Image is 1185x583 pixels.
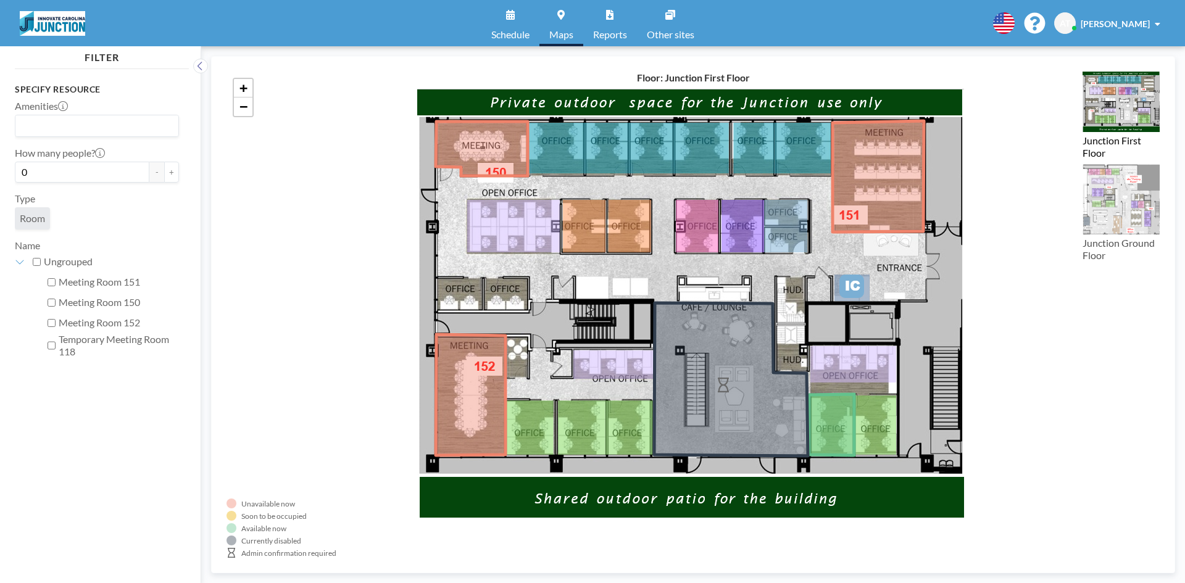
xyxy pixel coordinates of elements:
[20,212,45,225] span: Room
[593,30,627,39] span: Reports
[59,296,179,308] label: Meeting Room 150
[1083,237,1155,261] label: Junction Ground Floor
[59,276,179,288] label: Meeting Room 151
[637,72,750,84] h4: Floor: Junction First Floor
[17,118,172,134] input: Search for option
[15,239,40,251] label: Name
[1083,164,1160,234] img: 48647ba96d77f71270a56cbfe03b9728.png
[44,255,179,268] label: Ungrouped
[1060,18,1070,29] span: AT
[1083,134,1141,159] label: Junction First Floor
[15,115,178,136] div: Search for option
[491,30,530,39] span: Schedule
[164,162,179,183] button: +
[647,30,694,39] span: Other sites
[15,100,68,112] label: Amenities
[241,548,336,558] div: Admin confirmation required
[239,99,247,114] span: −
[241,524,286,533] div: Available now
[15,147,105,159] label: How many people?
[15,46,189,64] h4: FILTER
[234,79,252,97] a: Zoom in
[241,511,307,521] div: Soon to be occupied
[549,30,573,39] span: Maps
[234,97,252,116] a: Zoom out
[241,499,295,508] div: Unavailable now
[15,84,179,95] h3: Specify resource
[1083,72,1160,132] img: 3976ca476e1e6d5dd6c90708b3b90000.png
[59,333,179,358] label: Temporary Meeting Room 118
[149,162,164,183] button: -
[239,80,247,96] span: +
[15,192,35,205] label: Type
[1081,19,1150,29] span: [PERSON_NAME]
[241,536,301,545] div: Currently disabled
[20,11,85,36] img: organization-logo
[59,316,179,329] label: Meeting Room 152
